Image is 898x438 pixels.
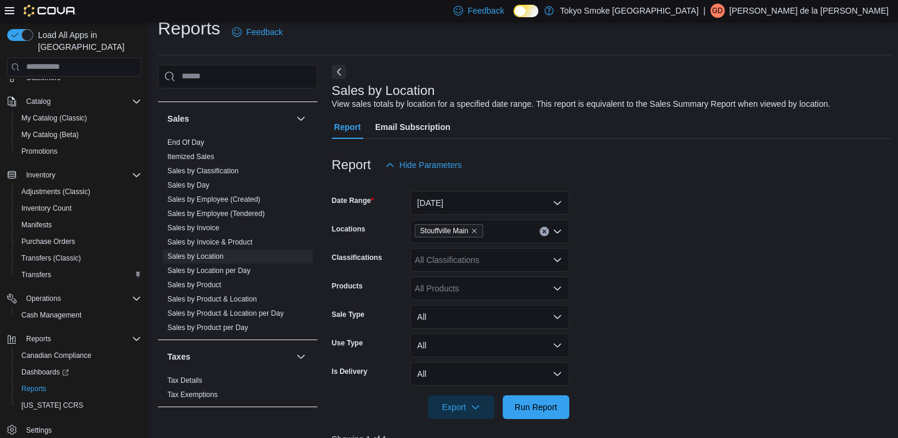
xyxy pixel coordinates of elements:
button: Transfers (Classic) [12,250,146,266]
label: Locations [332,224,366,234]
button: All [410,334,569,357]
a: End Of Day [167,138,204,147]
span: Catalog [21,94,141,109]
span: Promotions [17,144,141,158]
a: Sales by Employee (Created) [167,195,261,204]
span: Export [435,395,487,419]
span: Email Subscription [375,115,450,139]
button: Cash Management [12,307,146,323]
a: Manifests [17,218,56,232]
span: Reports [21,384,46,393]
label: Classifications [332,253,382,262]
span: Canadian Compliance [17,348,141,363]
div: Sales [158,135,318,339]
button: Open list of options [553,255,562,265]
a: Tax Exemptions [167,391,218,399]
span: Hide Parameters [399,159,462,171]
span: Transfers (Classic) [21,253,81,263]
span: Sales by Product [167,280,221,290]
a: Tax Details [167,376,202,385]
a: Feedback [227,20,287,44]
button: [DATE] [410,191,569,215]
button: [US_STATE] CCRS [12,397,146,414]
div: Taxes [158,373,318,407]
p: Tokyo Smoke [GEOGRAPHIC_DATA] [560,4,699,18]
button: Purchase Orders [12,233,146,250]
a: Itemized Sales [167,153,214,161]
a: Sales by Day [167,181,210,189]
a: My Catalog (Beta) [17,128,84,142]
a: Sales by Location [167,252,224,261]
label: Is Delivery [332,367,367,376]
span: Inventory Count [21,204,72,213]
span: Reports [17,382,141,396]
span: Reports [26,334,51,344]
button: Remove Stouffville Main from selection in this group [471,227,478,234]
button: Operations [2,290,146,307]
span: Dark Mode [513,17,514,18]
a: Purchase Orders [17,234,80,249]
span: Settings [26,426,52,435]
span: Inventory [26,170,55,180]
button: Catalog [21,94,55,109]
label: Use Type [332,338,363,348]
a: Sales by Product & Location per Day [167,309,284,318]
a: Promotions [17,144,62,158]
span: Catalog [26,97,50,106]
span: Dashboards [17,365,141,379]
span: Transfers [21,270,51,280]
span: My Catalog (Classic) [21,113,87,123]
button: Taxes [294,350,308,364]
span: Canadian Compliance [21,351,91,360]
a: Inventory Count [17,201,77,215]
span: My Catalog (Beta) [17,128,141,142]
img: Cova [24,5,77,17]
a: Sales by Invoice & Product [167,238,252,246]
span: Settings [21,422,141,437]
input: Dark Mode [513,5,538,17]
span: Report [334,115,361,139]
span: Sales by Classification [167,166,239,176]
span: Cash Management [17,308,141,322]
span: Load All Apps in [GEOGRAPHIC_DATA] [33,29,141,53]
span: My Catalog (Beta) [21,130,79,139]
a: Sales by Product per Day [167,323,248,332]
span: Feedback [246,26,283,38]
a: Sales by Classification [167,167,239,175]
h3: Taxes [167,351,191,363]
span: Inventory Count [17,201,141,215]
span: Operations [21,291,141,306]
button: Clear input [540,227,549,236]
button: Export [428,395,494,419]
button: Operations [21,291,66,306]
button: Manifests [12,217,146,233]
span: Itemized Sales [167,152,214,161]
button: Promotions [12,143,146,160]
label: Date Range [332,196,374,205]
a: Sales by Product & Location [167,295,257,303]
button: All [410,362,569,386]
p: | [703,4,706,18]
h3: Sales by Location [332,84,435,98]
a: My Catalog (Classic) [17,111,92,125]
a: Sales by Location per Day [167,266,250,275]
h3: Report [332,158,371,172]
button: Next [332,65,346,79]
p: [PERSON_NAME] de la [PERSON_NAME] [729,4,889,18]
span: Sales by Location per Day [167,266,250,275]
span: Sales by Product & Location [167,294,257,304]
a: Adjustments (Classic) [17,185,95,199]
button: My Catalog (Beta) [12,126,146,143]
a: Canadian Compliance [17,348,96,363]
button: Canadian Compliance [12,347,146,364]
span: Adjustments (Classic) [21,187,90,196]
a: Sales by Employee (Tendered) [167,210,265,218]
span: Operations [26,294,61,303]
button: Inventory Count [12,200,146,217]
span: Washington CCRS [17,398,141,412]
span: Purchase Orders [17,234,141,249]
a: Transfers [17,268,56,282]
button: Inventory [21,168,60,182]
